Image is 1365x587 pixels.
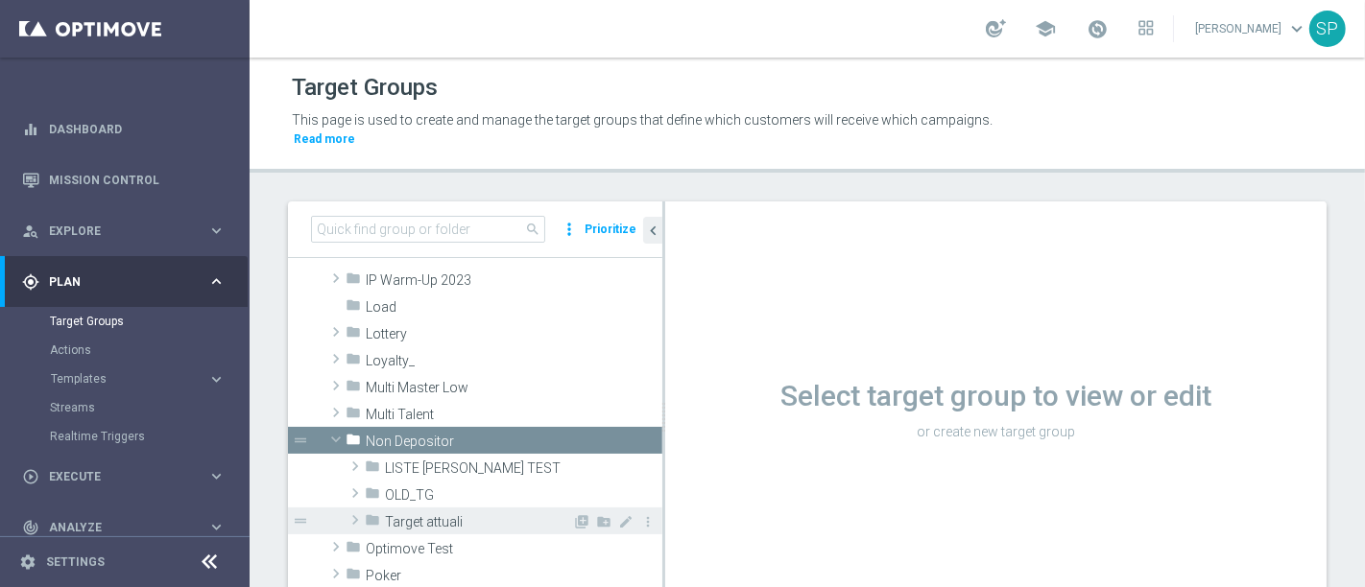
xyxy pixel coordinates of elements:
i: folder [346,378,361,400]
span: search [525,222,540,237]
i: Add Folder [596,514,611,529]
i: keyboard_arrow_right [207,222,226,240]
i: folder [346,539,361,561]
i: folder [346,432,361,454]
button: Prioritize [582,217,639,243]
span: Optimove Test [366,541,662,557]
span: Target attuali [385,514,572,530]
span: Analyze [49,522,207,533]
i: track_changes [22,519,39,536]
span: Execute [49,471,207,482]
div: Target Groups [50,307,248,336]
i: play_circle_outline [22,468,39,485]
button: Mission Control [21,173,227,188]
a: Mission Control [49,154,226,205]
div: SP [1309,11,1346,47]
i: folder [346,297,361,319]
span: Non Depositor [366,434,662,450]
i: folder [346,270,361,293]
span: Explore [49,225,207,237]
div: Realtime Triggers [50,422,248,451]
span: LISTE CONTI TEST [385,460,662,477]
i: more_vert [560,216,579,243]
i: Add Target group [574,514,589,529]
i: folder [346,405,361,427]
span: Templates [51,373,188,385]
div: Templates [51,373,207,385]
button: gps_fixed Plan keyboard_arrow_right [21,274,227,290]
a: [PERSON_NAME]keyboard_arrow_down [1193,14,1309,43]
i: folder [346,351,361,373]
button: track_changes Analyze keyboard_arrow_right [21,520,227,535]
h1: Select target group to view or edit [665,379,1327,413]
span: OLD_TG [385,487,662,504]
i: person_search [22,223,39,240]
span: Plan [49,276,207,288]
i: keyboard_arrow_right [207,467,226,485]
a: Settings [46,556,105,568]
button: Templates keyboard_arrow_right [50,371,227,387]
i: equalizer [22,121,39,138]
button: play_circle_outline Execute keyboard_arrow_right [21,469,227,484]
a: Dashboard [49,104,226,154]
input: Quick find group or folder [311,216,545,243]
i: gps_fixed [22,273,39,291]
a: Actions [50,342,200,358]
a: Realtime Triggers [50,429,200,444]
p: or create new target group [665,423,1327,440]
i: keyboard_arrow_right [207,272,226,291]
div: Analyze [22,519,207,536]
span: Poker [366,568,662,584]
span: Lottery [366,326,662,342]
i: folder [365,512,380,534]
span: Load [366,299,662,316]
div: Execute [22,468,207,485]
div: Streams [50,393,248,422]
span: Loyalty_ [366,353,662,369]
button: chevron_left [643,217,662,244]
span: Multi Master Low [366,380,662,396]
a: Streams [50,400,200,415]
i: keyboard_arrow_right [207,370,226,388]
button: equalizer Dashboard [21,122,227,137]
i: folder [365,458,380,481]
i: keyboard_arrow_right [207,518,226,536]
button: person_search Explore keyboard_arrow_right [21,223,227,239]
span: Multi Talent [366,407,662,423]
i: Rename Folder [618,514,634,529]
span: school [1035,18,1056,39]
span: This page is used to create and manage the target groups that define which customers will receive... [292,112,993,128]
div: Templates [50,364,248,393]
div: Mission Control [22,154,226,205]
div: Dashboard [22,104,226,154]
h1: Target Groups [292,74,438,102]
i: folder [365,485,380,507]
div: Actions [50,336,248,364]
a: Target Groups [50,314,200,329]
span: IP Warm-Up 2023 [366,272,662,289]
i: folder [346,324,361,346]
i: more_vert [640,514,656,529]
button: Read more [292,129,357,150]
i: chevron_left [644,222,662,240]
div: Plan [22,273,207,291]
div: Explore [22,223,207,240]
span: keyboard_arrow_down [1286,18,1307,39]
i: settings [19,553,36,571]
